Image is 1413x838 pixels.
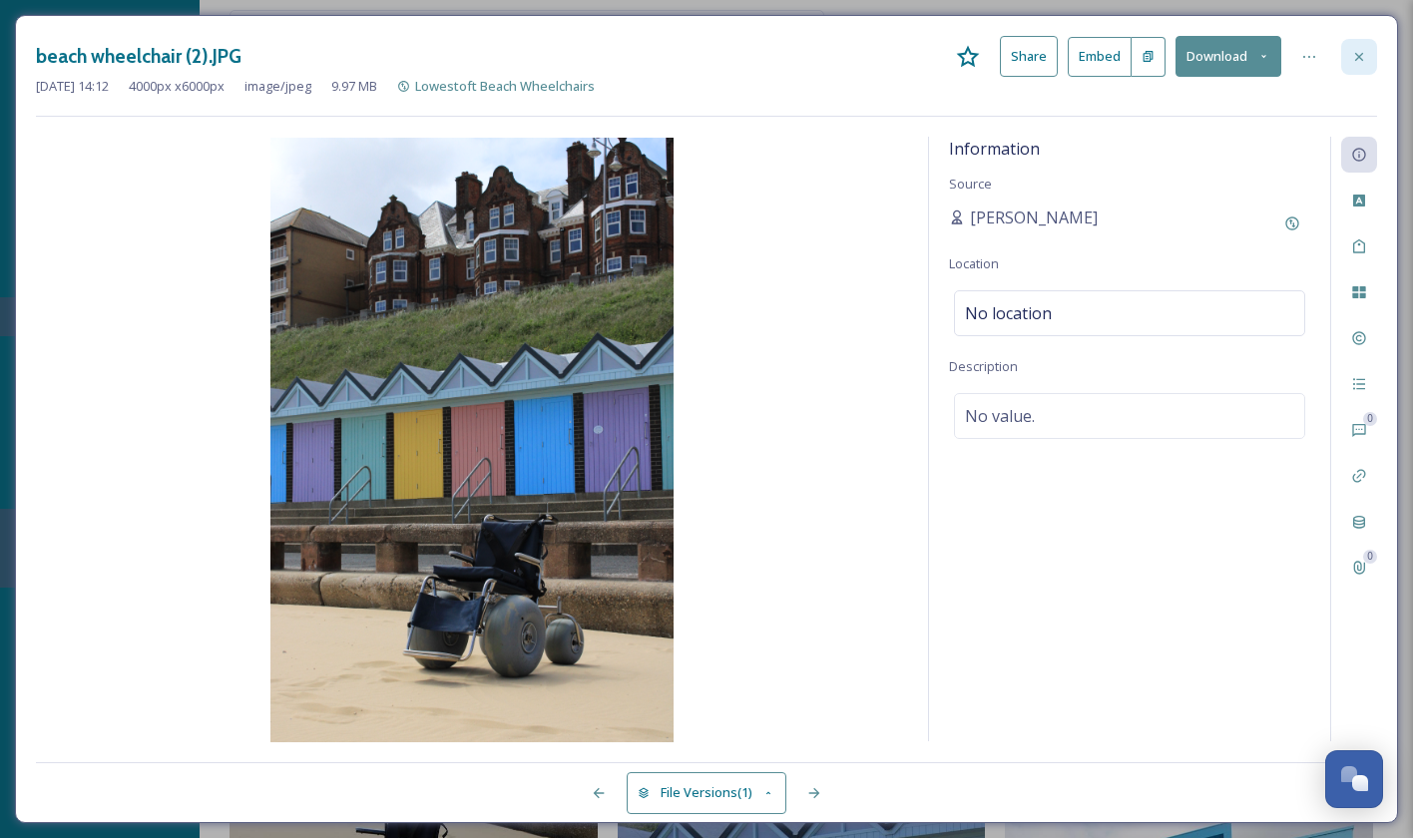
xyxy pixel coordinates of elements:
[949,175,992,193] span: Source
[949,357,1018,375] span: Description
[627,772,786,813] button: File Versions(1)
[36,77,109,96] span: [DATE] 14:12
[331,77,377,96] span: 9.97 MB
[1363,412,1377,426] div: 0
[965,301,1052,325] span: No location
[970,206,1098,229] span: [PERSON_NAME]
[965,404,1035,428] span: No value.
[949,138,1040,160] span: Information
[415,77,595,95] span: Lowestoft Beach Wheelchairs
[1363,550,1377,564] div: 0
[1068,37,1132,77] button: Embed
[36,42,241,71] h3: beach wheelchair (2).JPG
[129,77,225,96] span: 4000 px x 6000 px
[1325,750,1383,808] button: Open Chat
[1000,36,1058,77] button: Share
[244,77,311,96] span: image/jpeg
[1176,36,1281,77] button: Download
[949,254,999,272] span: Location
[36,138,908,742] img: beach%20wheelchair%20%282%29.JPG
